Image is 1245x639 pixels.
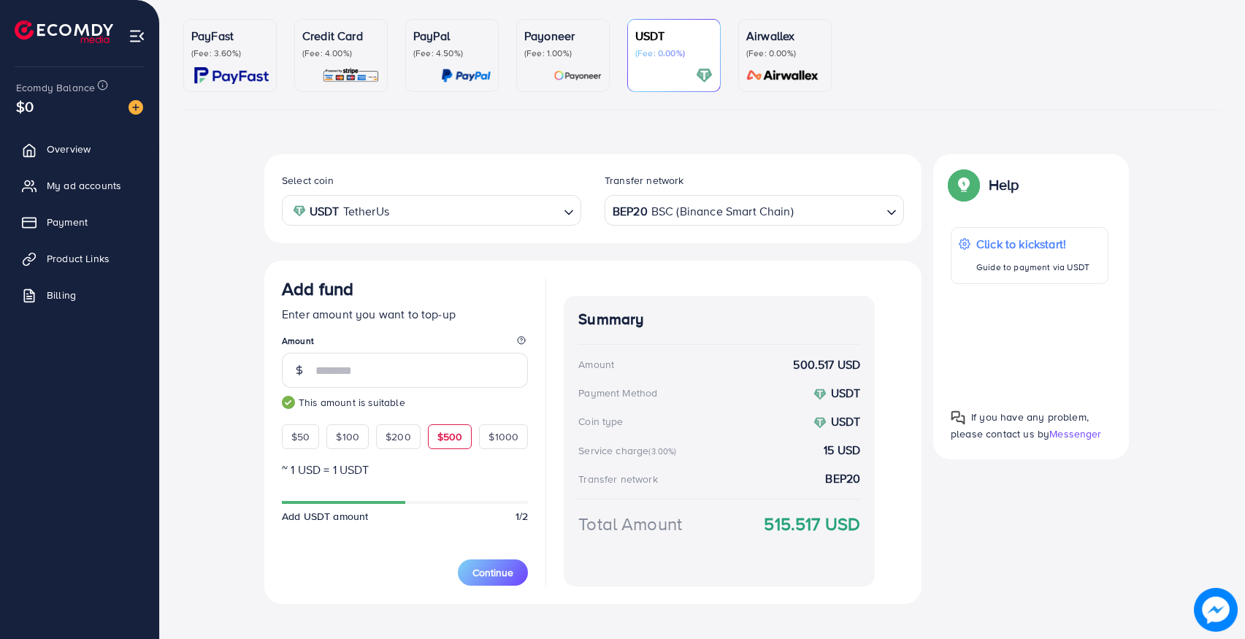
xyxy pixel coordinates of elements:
p: PayFast [191,27,269,45]
a: Payment [11,207,148,237]
button: Continue [458,559,528,586]
img: card [553,67,602,84]
img: card [696,67,713,84]
img: card [742,67,824,84]
span: $50 [291,429,310,444]
label: Select coin [282,173,334,188]
input: Search for option [795,199,881,222]
p: Help [989,176,1019,194]
span: Continue [472,565,513,580]
strong: USDT [831,385,861,401]
p: (Fee: 1.00%) [524,47,602,59]
div: Transfer network [578,472,658,486]
span: TetherUs [343,201,389,222]
span: 1/2 [516,509,528,524]
div: Amount [578,357,614,372]
p: Credit Card [302,27,380,45]
a: Overview [11,134,148,164]
div: Search for option [282,195,581,225]
span: Payment [47,215,88,229]
img: card [322,67,380,84]
img: coin [813,388,827,401]
strong: 500.517 USD [793,356,860,373]
p: PayPal [413,27,491,45]
span: Overview [47,142,91,156]
p: Airwallex [746,27,824,45]
p: (Fee: 0.00%) [635,47,713,59]
input: Search for option [394,199,558,222]
h4: Summary [578,310,860,329]
span: $200 [386,429,411,444]
img: image [129,100,143,115]
p: Click to kickstart! [976,235,1089,253]
img: coin [813,416,827,429]
span: Messenger [1049,426,1101,441]
img: logo [15,20,113,43]
p: Enter amount you want to top-up [282,305,528,323]
a: My ad accounts [11,171,148,200]
span: Billing [47,288,76,302]
a: Billing [11,280,148,310]
strong: BEP20 [613,201,648,222]
p: (Fee: 4.50%) [413,47,491,59]
img: Popup guide [951,410,965,425]
p: (Fee: 0.00%) [746,47,824,59]
p: ~ 1 USD = 1 USDT [282,461,528,478]
img: guide [282,396,295,409]
span: Add USDT amount [282,509,368,524]
p: USDT [635,27,713,45]
img: image [1195,589,1237,631]
img: card [194,67,269,84]
span: $100 [336,429,359,444]
strong: 15 USD [824,442,860,459]
label: Transfer network [605,173,684,188]
div: Search for option [605,195,904,225]
span: If you have any problem, please contact us by [951,410,1089,441]
a: Product Links [11,244,148,273]
img: Popup guide [951,172,977,198]
p: Payoneer [524,27,602,45]
div: Coin type [578,414,623,429]
strong: USDT [310,201,340,222]
img: coin [293,204,306,218]
span: BSC (Binance Smart Chain) [651,201,794,222]
legend: Amount [282,334,528,353]
img: card [441,67,491,84]
h3: Add fund [282,278,353,299]
span: Product Links [47,251,110,266]
span: Ecomdy Balance [16,80,95,95]
small: This amount is suitable [282,395,528,410]
strong: 515.517 USD [764,511,860,537]
span: $500 [437,429,463,444]
div: Payment Method [578,386,657,400]
div: Total Amount [578,511,682,537]
p: (Fee: 4.00%) [302,47,380,59]
span: $1000 [489,429,518,444]
span: $0 [16,96,34,117]
span: My ad accounts [47,178,121,193]
strong: USDT [831,413,861,429]
img: menu [129,28,145,45]
small: (3.00%) [648,445,676,457]
div: Service charge [578,443,681,458]
p: Guide to payment via USDT [976,259,1089,276]
p: (Fee: 3.60%) [191,47,269,59]
strong: BEP20 [825,470,860,487]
